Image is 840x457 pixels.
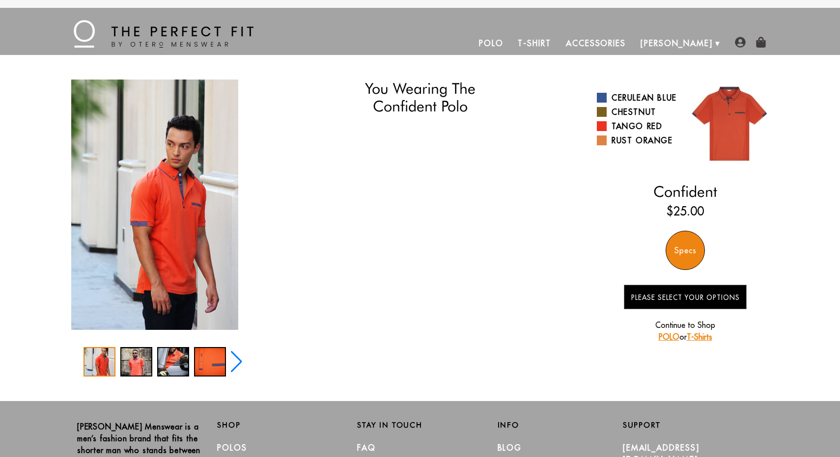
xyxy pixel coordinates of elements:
p: Continue to Shop or [624,319,747,343]
a: Rust Orange [597,134,678,146]
a: Polo [472,31,511,55]
a: FAQ [357,443,376,453]
img: 029.jpg [685,80,774,168]
div: 1 / 5 [66,80,243,330]
h2: Shop [217,421,342,430]
a: Blog [498,443,522,453]
img: user-account-icon.png [735,37,746,48]
div: Specs [666,231,705,270]
div: 1 / 5 [84,347,115,376]
ins: $25.00 [667,202,704,220]
div: 4 / 5 [194,347,226,376]
a: T-Shirt [510,31,558,55]
h2: Stay in Touch [357,421,482,430]
h2: Confident [597,183,774,200]
a: Tango Red [597,120,678,132]
a: T-Shirts [687,332,712,342]
a: [PERSON_NAME] [633,31,720,55]
a: Chestnut [597,106,678,118]
div: Next slide [230,351,243,373]
h2: Info [498,421,623,430]
img: The Perfect Fit - by Otero Menswear - Logo [74,20,253,48]
div: 2 / 5 [120,347,152,376]
div: 3 / 5 [157,347,189,376]
a: Cerulean Blue [597,92,678,104]
h1: You Wearing The Confident Polo [303,80,536,115]
a: Accessories [559,31,633,55]
a: POLO [659,332,679,342]
img: IMG_2273_copy_1024x1024_2x_27594f68-ba78-48dd-8412-f45b0664e511_340x.jpg [71,80,238,330]
h2: Support [623,421,763,430]
button: Please Select Your Options [624,285,747,309]
img: shopping-bag-icon.png [756,37,766,48]
span: Please Select Your Options [631,293,740,302]
a: Polos [217,443,247,453]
